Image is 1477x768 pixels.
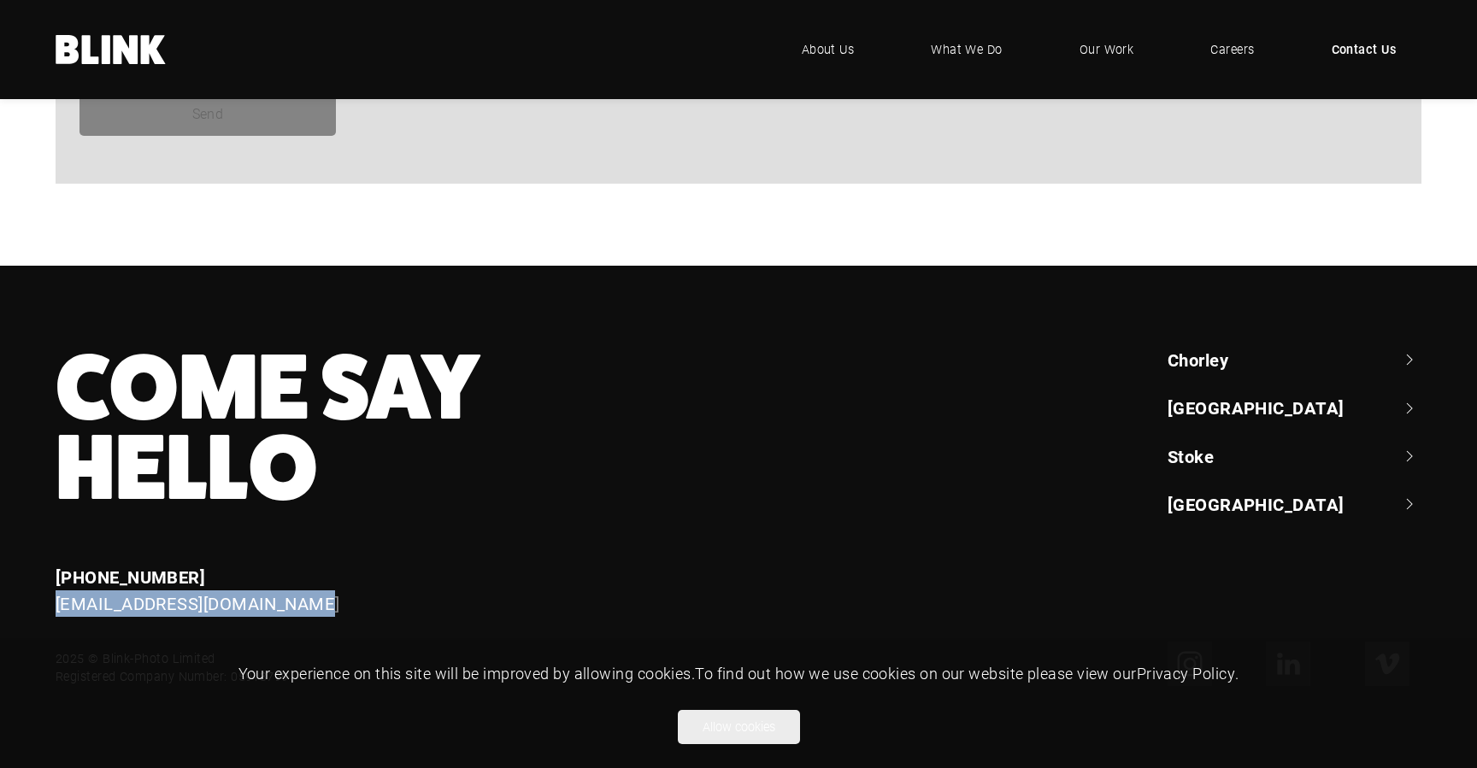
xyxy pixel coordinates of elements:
h3: Come Say Hello [56,348,866,508]
a: [GEOGRAPHIC_DATA] [1168,396,1421,419]
a: Privacy Policy [1137,663,1235,683]
span: Contact Us [1332,40,1397,59]
span: About Us [802,40,855,59]
a: Careers [1185,24,1280,75]
a: [GEOGRAPHIC_DATA] [1168,492,1421,516]
button: Allow cookies [678,710,800,744]
a: Home [56,35,167,64]
a: Chorley [1168,348,1421,372]
span: What We Do [931,40,1003,59]
a: [EMAIL_ADDRESS][DOMAIN_NAME] [56,592,340,614]
a: About Us [776,24,880,75]
a: Contact Us [1306,24,1422,75]
span: Our Work [1080,40,1134,59]
a: What We Do [905,24,1028,75]
a: Our Work [1054,24,1160,75]
a: [PHONE_NUMBER] [56,566,205,588]
span: Your experience on this site will be improved by allowing cookies. To find out how we use cookies... [238,663,1239,683]
span: Careers [1210,40,1254,59]
a: Stoke [1168,444,1421,468]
